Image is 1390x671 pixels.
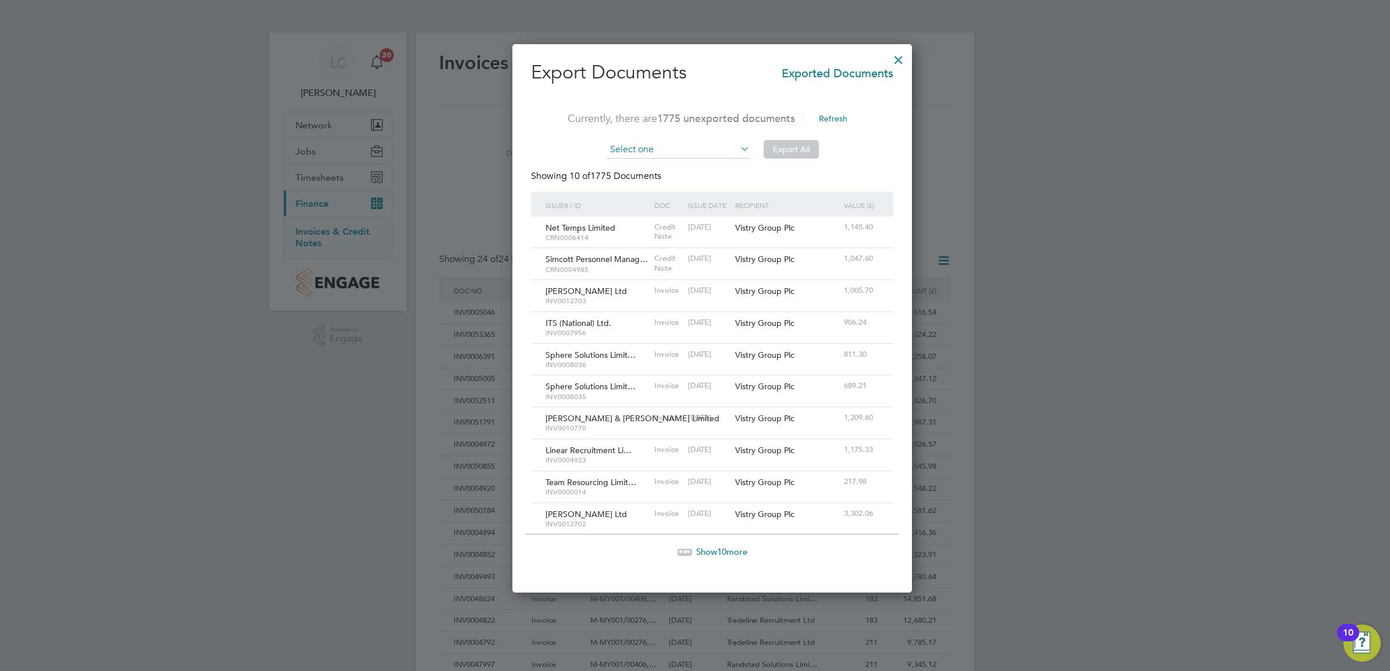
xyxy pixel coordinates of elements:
span: INV0008035 [546,392,648,401]
div: 1,175.33 [841,439,882,461]
div: Invoice [651,344,685,365]
div: [DATE] [685,439,733,461]
span: Currently, there are [568,112,795,125]
span: Vistry Group Plc [735,350,794,360]
span: CRN0004985 [546,265,648,274]
div: Invoice [651,312,685,333]
span: Sphere Solutions Limit… [546,381,636,392]
span: [PERSON_NAME] Ltd [546,286,627,296]
span: Net Temps Limited [546,223,615,233]
span: Sphere Solutions Limit… [546,350,636,360]
div: Issuer / ID [543,192,651,218]
button: Refresh [810,109,857,128]
span: 1775 Documents [569,170,661,182]
span: CRN0006414 [546,233,648,242]
span: INV0010770 [546,424,648,433]
div: 1,145.40 [841,217,882,238]
span: INV0000014 [546,487,648,497]
div: Invoice [651,471,685,493]
span: Exported Documents [782,60,893,81]
h2: Export Documents [531,60,893,85]
div: Recipient [732,192,841,218]
div: Showing [531,170,664,182]
div: [DATE] [685,280,733,302]
div: 1,005.70 [841,280,882,302]
span: Team Resourcing Limit… [546,477,636,487]
span: Simcott Personnel Manag… [546,254,648,264]
div: [DATE] [685,217,733,238]
div: Invoice [651,407,685,429]
div: [DATE] [685,471,733,493]
button: Export All [764,140,819,159]
span: INV0012702 [546,519,648,529]
div: Credit Note [651,248,685,279]
div: Invoice [651,280,685,302]
div: [DATE] [685,344,733,365]
div: 3,302.06 [841,503,882,525]
span: [PERSON_NAME] Ltd [546,509,627,519]
span: INV0007956 [546,328,648,338]
span: Linear Recruitment Li… [546,445,632,455]
div: [DATE] [685,248,733,270]
span: ITS (National) Ltd. [546,318,611,328]
div: Credit Note [651,217,685,248]
div: Invoice [651,375,685,397]
span: Show more [696,546,747,557]
span: INV0012703 [546,296,648,306]
button: Open Resource Center, 10 new notifications [1343,625,1381,662]
span: [PERSON_NAME] & [PERSON_NAME] Limited [546,413,719,424]
span: Vistry Group Plc [735,286,794,296]
div: Invoice [651,503,685,525]
span: 10 [717,546,726,557]
div: 1,209.60 [841,407,882,429]
span: Vistry Group Plc [735,509,794,519]
div: DOC Type [651,192,685,234]
span: INV0004923 [546,455,648,465]
div: 811.30 [841,344,882,365]
div: 689.21 [841,375,882,397]
div: Value (£) [841,192,882,218]
span: Vistry Group Plc [735,445,794,455]
div: 1,047.60 [841,248,882,270]
span: 1775 unexported documents [657,112,795,125]
div: [DATE] [685,503,733,525]
div: Issue Date [685,192,733,218]
div: [DATE] [685,375,733,397]
div: 217.98 [841,471,882,493]
span: Vistry Group Plc [735,381,794,392]
span: Vistry Group Plc [735,413,794,424]
span: Vistry Group Plc [735,254,794,264]
span: Vistry Group Plc [735,477,794,487]
div: Invoice [651,439,685,461]
div: [DATE] [685,312,733,333]
span: 10 of [569,170,590,182]
div: 10 [1343,633,1353,648]
input: Select one [606,141,750,159]
div: [DATE] [685,407,733,429]
span: Vistry Group Plc [735,318,794,328]
span: Vistry Group Plc [735,223,794,233]
div: 906.24 [841,312,882,333]
span: INV0008036 [546,360,648,369]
